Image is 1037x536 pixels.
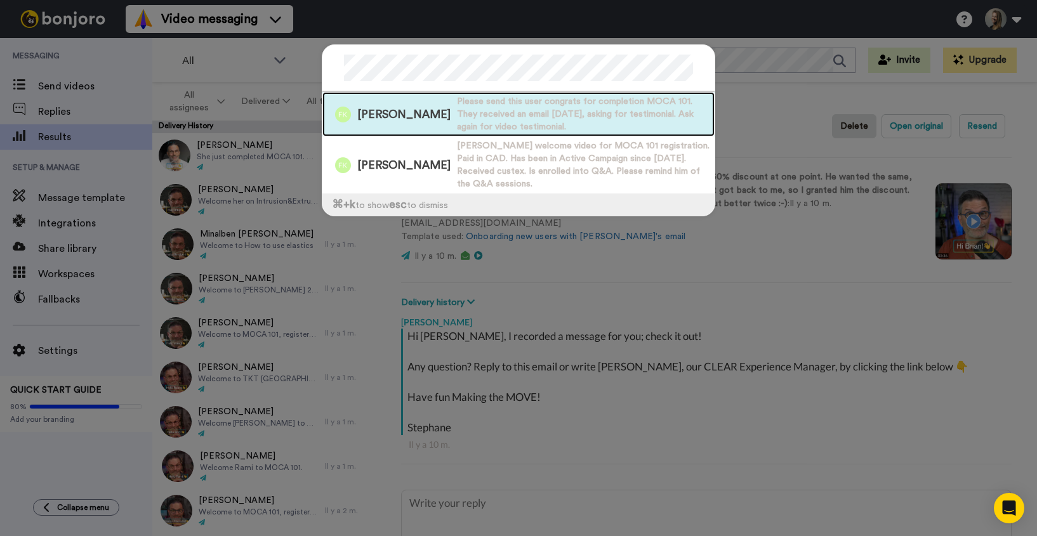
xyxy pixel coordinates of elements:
[357,107,451,122] span: [PERSON_NAME]
[332,199,355,210] span: ⌘ +k
[457,95,715,133] span: Please send this user congrats for completion MOCA 101. They received an email [DATE], asking for...
[994,493,1024,523] div: Open Intercom Messenger
[335,107,351,122] img: Image of Faisal Kassam
[457,140,715,190] span: [PERSON_NAME] welcome video for MOCA 101 registration. Paid in CAD. Has been in Active Campaign s...
[389,199,407,210] span: esc
[322,136,715,193] a: Image of Faisal Kassam[PERSON_NAME][PERSON_NAME] welcome video for MOCA 101 registration. Paid in...
[335,157,351,173] img: Image of Faisal Kassam
[322,92,715,136] a: Image of Faisal Kassam[PERSON_NAME]Please send this user congrats for completion MOCA 101. They r...
[322,193,715,216] div: to show to dismiss
[357,157,451,173] span: [PERSON_NAME]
